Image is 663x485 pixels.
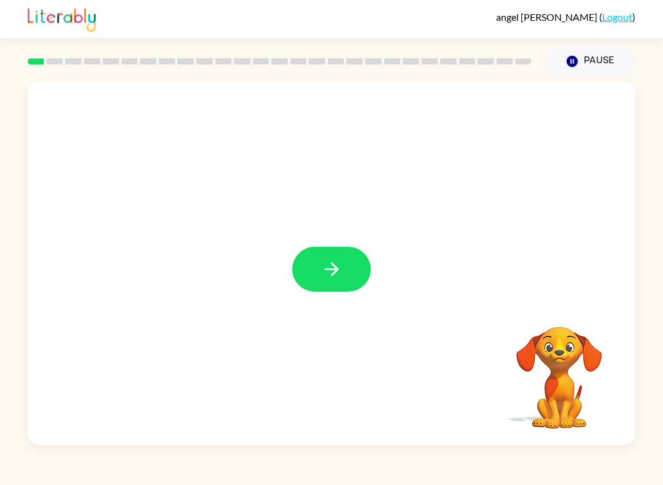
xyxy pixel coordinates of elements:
img: Literably [28,5,96,32]
a: Logout [602,11,632,23]
button: Pause [546,47,635,76]
span: angel [PERSON_NAME] [496,11,599,23]
div: ( ) [496,11,635,23]
video: Your browser must support playing .mp4 files to use Literably. Please try using another browser. [498,308,621,430]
